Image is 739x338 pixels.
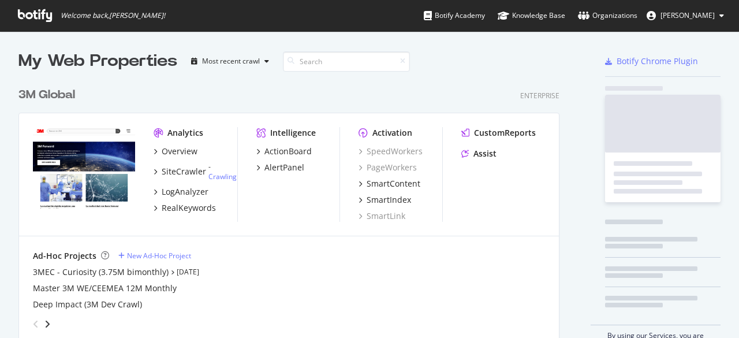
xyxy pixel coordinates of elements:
[33,127,135,209] img: www.command.com
[18,50,177,73] div: My Web Properties
[208,172,237,181] a: Crawling
[367,194,411,206] div: SmartIndex
[162,202,216,214] div: RealKeywords
[359,146,423,157] a: SpeedWorkers
[617,55,698,67] div: Botify Chrome Plugin
[359,162,417,173] a: PageWorkers
[264,146,312,157] div: ActionBoard
[283,51,410,72] input: Search
[256,146,312,157] a: ActionBoard
[498,10,565,21] div: Knowledge Base
[118,251,191,261] a: New Ad-Hoc Project
[605,55,698,67] a: Botify Chrome Plugin
[367,178,420,190] div: SmartContent
[167,127,203,139] div: Analytics
[127,251,191,261] div: New Ad-Hoc Project
[359,210,405,222] a: SmartLink
[186,52,274,70] button: Most recent crawl
[520,91,559,101] div: Enterprise
[154,146,197,157] a: Overview
[461,148,497,159] a: Assist
[154,186,208,198] a: LogAnalyzer
[660,10,715,20] span: Samantha Echavez
[461,127,536,139] a: CustomReports
[33,299,142,310] a: Deep Impact (3M Dev Crawl)
[270,127,316,139] div: Intelligence
[61,11,165,20] span: Welcome back, [PERSON_NAME] !
[33,250,96,262] div: Ad-Hoc Projects
[162,146,197,157] div: Overview
[578,10,637,21] div: Organizations
[256,162,304,173] a: AlertPanel
[162,186,208,198] div: LogAnalyzer
[202,58,260,65] div: Most recent crawl
[162,166,206,177] div: SiteCrawler
[18,87,75,103] div: 3M Global
[372,127,412,139] div: Activation
[43,318,51,330] div: angle-right
[18,87,80,103] a: 3M Global
[424,10,485,21] div: Botify Academy
[637,6,733,25] button: [PERSON_NAME]
[359,178,420,190] a: SmartContent
[473,148,497,159] div: Assist
[359,194,411,206] a: SmartIndex
[474,127,536,139] div: CustomReports
[33,283,177,294] a: Master 3M WE/CEEMEA 12M Monthly
[154,162,237,181] a: SiteCrawler- Crawling
[28,315,43,333] div: angle-left
[33,266,169,278] a: 3MEC - Curiosity (3.75M bimonthly)
[264,162,304,173] div: AlertPanel
[177,267,199,277] a: [DATE]
[208,162,237,181] div: -
[154,202,216,214] a: RealKeywords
